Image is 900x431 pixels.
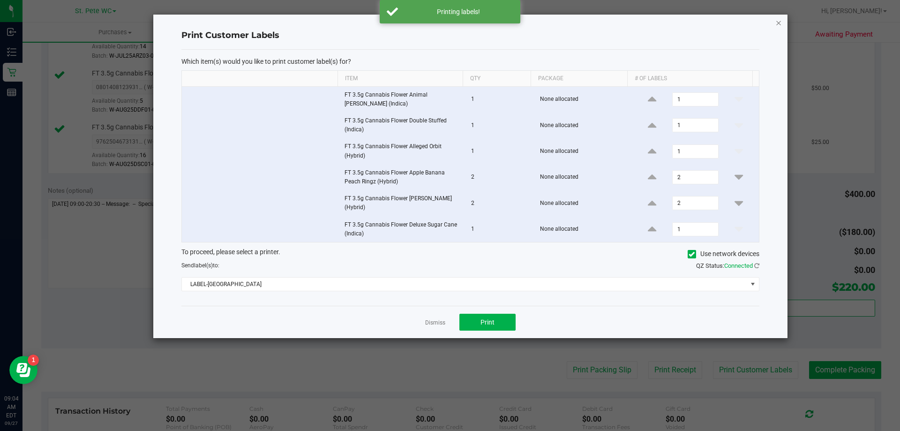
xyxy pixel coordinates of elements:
td: FT 3.5g Cannabis Flower Animal [PERSON_NAME] (Indica) [339,87,465,113]
span: Send to: [181,262,219,269]
th: Item [337,71,463,87]
th: Qty [463,71,531,87]
td: FT 3.5g Cannabis Flower Alleged Orbit (Hybrid) [339,138,465,164]
th: # of labels [627,71,752,87]
button: Print [459,314,516,331]
iframe: Resource center unread badge [28,355,39,366]
td: None allocated [534,87,632,113]
td: 2 [465,190,534,216]
span: label(s) [194,262,213,269]
span: LABEL-[GEOGRAPHIC_DATA] [182,278,747,291]
div: Printing labels! [403,7,513,16]
td: 1 [465,138,534,164]
td: FT 3.5g Cannabis Flower Double Stuffed (Indica) [339,113,465,138]
p: Which item(s) would you like to print customer label(s) for? [181,57,759,66]
td: None allocated [534,138,632,164]
td: 2 [465,165,534,190]
td: FT 3.5g Cannabis Flower Apple Banana Peach Ringz (Hybrid) [339,165,465,190]
td: 1 [465,87,534,113]
iframe: Resource center [9,356,37,384]
span: QZ Status: [696,262,759,269]
div: To proceed, please select a printer. [174,247,766,261]
a: Dismiss [425,319,445,327]
td: 1 [465,113,534,138]
h4: Print Customer Labels [181,30,759,42]
span: Print [480,318,495,326]
td: None allocated [534,113,632,138]
span: Connected [724,262,753,269]
td: 1 [465,217,534,242]
td: FT 3.5g Cannabis Flower [PERSON_NAME] (Hybrid) [339,190,465,216]
label: Use network devices [688,249,759,259]
td: FT 3.5g Cannabis Flower Deluxe Sugar Cane (Indica) [339,217,465,242]
td: None allocated [534,165,632,190]
td: None allocated [534,190,632,216]
td: None allocated [534,217,632,242]
th: Package [531,71,627,87]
